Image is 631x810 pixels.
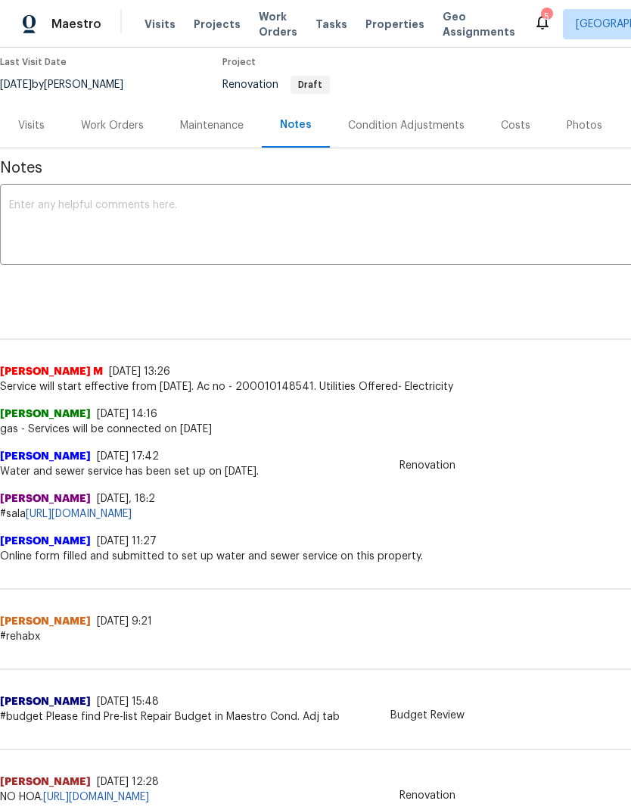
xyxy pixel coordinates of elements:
[43,792,149,802] a: [URL][DOMAIN_NAME]
[18,118,45,133] div: Visits
[365,17,424,32] span: Properties
[109,366,170,377] span: [DATE] 13:26
[194,17,241,32] span: Projects
[541,9,552,24] div: 5
[81,118,144,133] div: Work Orders
[222,79,330,90] span: Renovation
[97,536,157,547] span: [DATE] 11:27
[26,509,132,519] a: [URL][DOMAIN_NAME]
[222,58,256,67] span: Project
[51,17,101,32] span: Maestro
[292,80,328,89] span: Draft
[390,788,465,803] span: Renovation
[280,117,312,132] div: Notes
[145,17,176,32] span: Visits
[443,9,515,39] span: Geo Assignments
[381,708,474,723] span: Budget Review
[180,118,244,133] div: Maintenance
[97,451,159,462] span: [DATE] 17:42
[97,616,152,627] span: [DATE] 9:21
[97,777,159,787] span: [DATE] 12:28
[348,118,465,133] div: Condition Adjustments
[259,9,297,39] span: Work Orders
[97,494,155,504] span: [DATE], 18:2
[97,409,157,419] span: [DATE] 14:16
[315,19,347,30] span: Tasks
[97,696,159,707] span: [DATE] 15:48
[501,118,530,133] div: Costs
[390,458,465,473] span: Renovation
[567,118,602,133] div: Photos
